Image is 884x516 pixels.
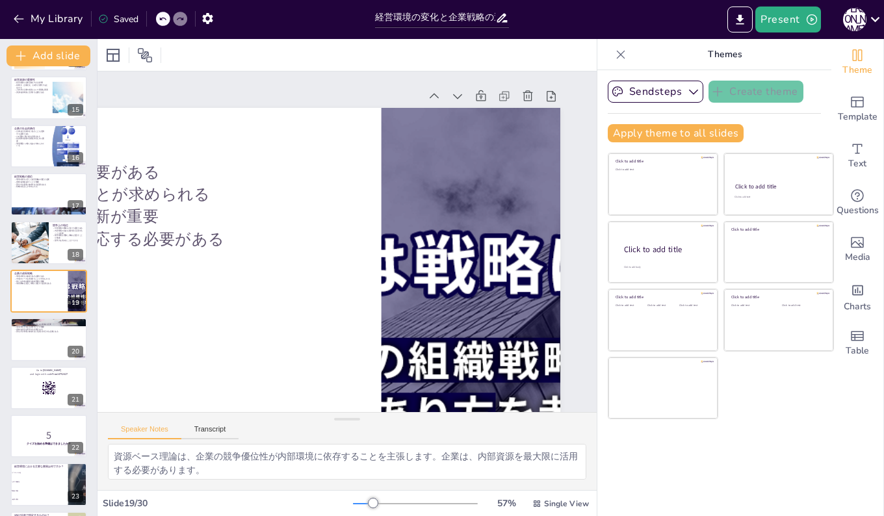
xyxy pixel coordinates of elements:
p: 環境の変化に応じた経営戦略の適応が必要 [14,179,83,181]
div: https://cdn.sendsteps.com/images/logo/sendsteps_logo_white.pnghttps://cdn.sendsteps.com/images/lo... [10,173,87,216]
p: and login with code [14,372,83,376]
textarea: 環境の変化に敏感であることは、企業が成長するために重要です。企業は、環境の変化を観察し、迅速に対応する必要があります。 市場のニーズを把握することは、企業の成長に不可欠です。企業は、顧客の期待に... [108,444,586,480]
div: Add a table [831,320,883,367]
button: Sendsteps [608,81,703,103]
button: Apply theme to all slides [608,124,744,142]
span: 少子高齢化 [12,481,67,483]
p: 戦略の見直しが求められる [14,186,83,188]
div: Click to add body [624,265,706,268]
div: Add images, graphics, shapes or video [831,226,883,273]
div: Click to add title [735,183,822,190]
input: Insert title [375,8,496,27]
button: Export to PowerPoint [727,6,753,32]
div: Layout [103,45,123,66]
span: Media [845,250,870,264]
button: Add slide [6,45,90,66]
div: https://cdn.sendsteps.com/images/logo/sendsteps_logo_white.pnghttps://cdn.sendsteps.com/images/lo... [10,270,87,313]
p: 環境の変化に敏感である必要がある [14,275,64,277]
div: https://cdn.sendsteps.com/images/logo/sendsteps_logo_white.pnghttps://cdn.sendsteps.com/images/lo... [10,76,87,119]
div: Click to add text [616,304,645,307]
p: 企業の成長戦略 [14,272,64,276]
button: Present [755,6,820,32]
div: Click to add text [731,304,772,307]
span: 経済成長 [12,499,67,501]
div: Get real-time input from your audience [831,179,883,226]
button: My Library [10,8,88,29]
p: 新たな市場の開拓や技術革新が重要 [14,280,64,283]
div: Click to add text [734,196,821,199]
div: Add text boxes [831,133,883,179]
div: Click to add title [616,294,708,300]
p: 企業の社会的責任 [14,127,45,131]
div: Change the overall theme [831,39,883,86]
div: 15 [68,104,83,116]
div: Saved [98,13,138,25]
p: 経営環境の変化に適応するための戦略が必要 [14,324,83,326]
p: 財務力、企業文化、人材力が競争力を左右する [14,84,49,89]
button: Transcript [181,425,239,439]
div: 18 [68,249,83,261]
p: 人材力が企業の成長において重要な要素 [14,89,49,92]
p: 企業は社会的存在であることを意識する必要がある [14,130,45,135]
p: 5 [14,428,83,443]
strong: [DOMAIN_NAME] [43,368,62,372]
p: 競争環境を理解し戦略を見直すことが重要 [53,234,83,239]
span: 技術革新 [12,490,67,492]
div: https://cdn.sendsteps.com/images/logo/sendsteps_logo_white.pnghttps://cdn.sendsteps.com/images/lo... [10,221,87,264]
button: Speaker Notes [108,425,181,439]
span: Questions [837,203,879,218]
div: 17 [68,200,83,212]
p: 柔軟な戦略を持つことが重要 [14,181,83,183]
p: 内部環境の強みを最大限に活用することが必要 [53,229,83,234]
p: 柔軟な経営を実現する必要がある [14,328,83,331]
p: 環境問題への取り組みが求められている [14,142,45,147]
span: Table [846,344,869,358]
div: https://cdn.sendsteps.com/images/logo/sendsteps_logo_white.pnghttps://cdn.sendsteps.com/images/lo... [10,318,87,361]
p: Go to [14,368,83,372]
div: Click to add text [647,304,677,307]
p: 市場のニーズを把握することが求められる [14,277,64,280]
div: Click to add title [624,244,707,255]
span: Theme [842,63,872,77]
div: 16 [68,152,83,164]
p: Themes [631,39,818,70]
div: Click to add title [731,294,824,300]
span: Single View [544,498,589,509]
p: 経営資源が企業活動に与える影響 [14,82,49,84]
div: [PERSON_NAME] [843,8,866,31]
div: 19 [68,297,83,309]
p: 経営環境における主要な要因は何ですか？ [14,465,64,469]
div: Slide 19 / 30 [103,497,353,510]
p: 経営戦略の適応 [14,175,83,179]
div: Click to add text [679,304,708,307]
p: まとめ [14,320,83,324]
div: 23 [68,491,83,502]
div: 22 [10,415,87,458]
div: Click to add text [782,304,823,307]
p: 経営資源の重要性 [14,79,49,83]
div: 21 [68,394,83,406]
p: 競争上の地位 [53,224,83,227]
button: [PERSON_NAME] [843,6,866,32]
p: 競争力を高めることができる [53,239,83,241]
span: Position [137,47,153,63]
strong: クイズを始める準備はできましたか？ [27,442,71,445]
div: 20 [68,346,83,357]
span: グローバル化 [12,472,67,474]
p: 変化する環境に敏感であり迅速に対応する必要がある [14,331,83,333]
p: 資源を効果的に活用する必要がある [14,92,49,94]
p: 投資家や顧客の信頼を得るために重要 [14,137,45,142]
div: Add ready made slides [831,86,883,133]
p: 変化する環境に敏感である必要がある [14,183,83,186]
span: Charts [844,300,871,314]
button: Create theme [708,81,803,103]
div: Click to add text [616,168,708,172]
div: Click to add title [731,227,824,232]
div: https://cdn.sendsteps.com/images/logo/sendsteps_logo_white.pnghttps://cdn.sendsteps.com/images/lo... [10,125,87,168]
div: 22 [68,442,83,454]
p: 環境分析手法を活用することが重要 [14,326,83,329]
p: 成長戦略を見直し環境に適応する必要がある [14,282,64,285]
p: CSR活動に取り組む必要がある [14,135,45,138]
div: Click to add title [616,159,708,164]
div: 23 [10,463,87,506]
